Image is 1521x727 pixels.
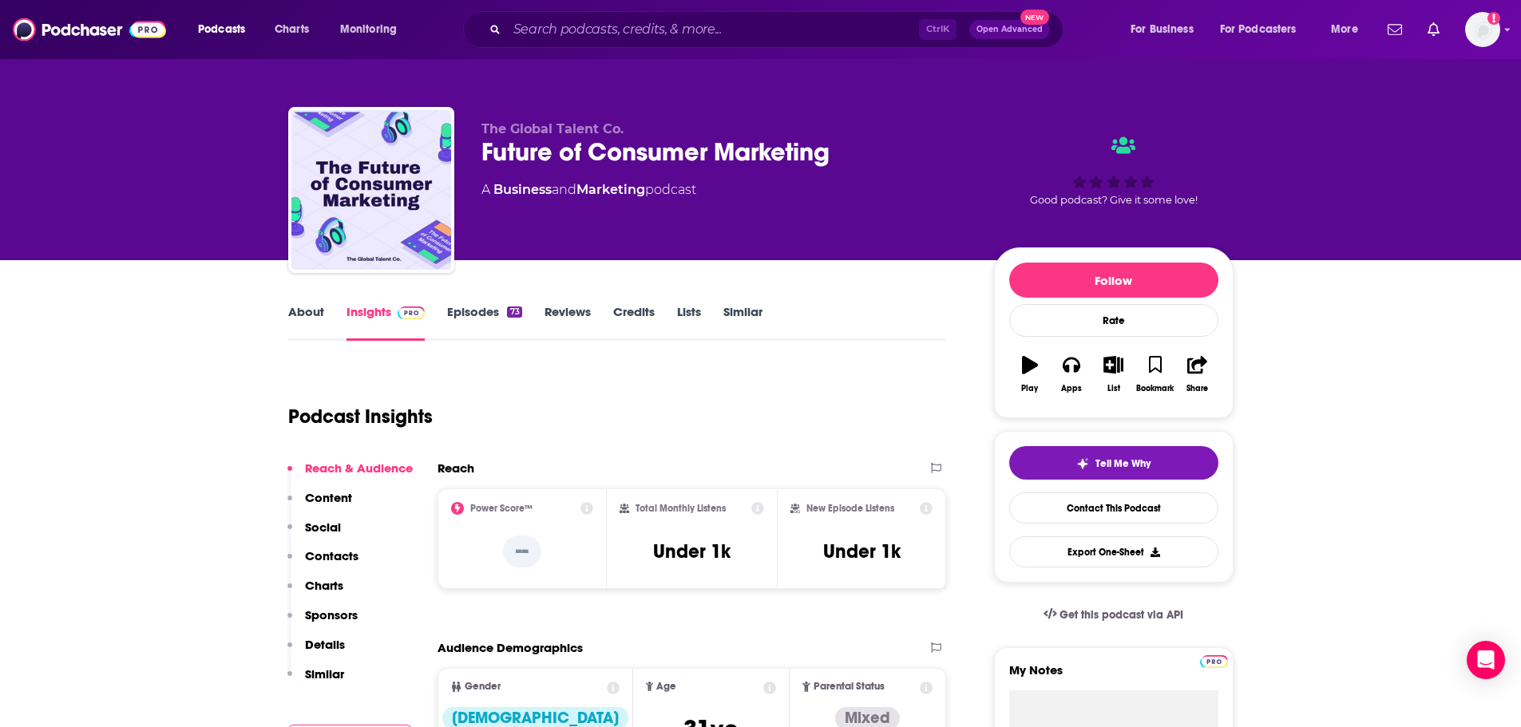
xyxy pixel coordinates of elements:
button: Reach & Audience [287,460,413,490]
h2: Power Score™ [470,503,533,514]
span: For Podcasters [1220,18,1297,41]
button: Open AdvancedNew [969,20,1050,39]
input: Search podcasts, credits, & more... [507,17,919,42]
a: Credits [613,304,655,341]
span: Charts [275,18,309,41]
button: Play [1009,346,1051,403]
div: Good podcast? Give it some love! [994,121,1234,220]
span: Good podcast? Give it some love! [1030,194,1198,206]
span: The Global Talent Co. [481,121,624,136]
img: Podchaser Pro [1200,655,1228,668]
button: open menu [1119,17,1214,42]
span: Age [656,682,676,692]
button: Social [287,520,341,549]
span: Podcasts [198,18,245,41]
button: open menu [329,17,418,42]
p: Charts [305,578,343,593]
h2: New Episode Listens [806,503,894,514]
a: Similar [723,304,762,341]
a: Pro website [1200,653,1228,668]
button: Show profile menu [1465,12,1500,47]
span: Parental Status [814,682,885,692]
span: Tell Me Why [1095,457,1151,470]
a: Show notifications dropdown [1381,16,1408,43]
a: Show notifications dropdown [1421,16,1446,43]
div: Search podcasts, credits, & more... [478,11,1079,48]
h2: Total Monthly Listens [636,503,726,514]
button: Details [287,637,345,666]
img: Podchaser - Follow, Share and Rate Podcasts [13,14,166,45]
p: Similar [305,666,344,682]
p: Sponsors [305,607,358,622]
p: Details [305,637,345,652]
span: New [1020,10,1049,25]
div: Play [1021,384,1038,393]
span: Monitoring [340,18,397,41]
p: Social [305,520,341,535]
span: Get this podcast via API [1060,608,1183,622]
button: Content [287,490,352,520]
div: Share [1186,384,1208,393]
h3: Under 1k [653,539,731,563]
button: Contacts [287,548,358,578]
div: Apps [1061,384,1082,393]
button: open menu [1320,17,1378,42]
img: User Profile [1465,12,1500,47]
a: Reviews [545,304,591,341]
h3: Under 1k [823,539,901,563]
a: About [288,304,324,341]
div: Rate [1009,304,1218,337]
p: Reach & Audience [305,460,413,476]
button: tell me why sparkleTell Me Why [1009,446,1218,480]
a: Marketing [576,182,645,197]
img: Podchaser Pro [398,306,426,319]
button: Apps [1051,346,1092,403]
a: Episodes73 [447,304,521,341]
p: Contacts [305,548,358,563]
span: More [1331,18,1358,41]
span: Gender [465,682,501,692]
div: Open Intercom Messenger [1467,641,1505,679]
button: open menu [187,17,266,42]
h2: Audience Demographics [438,640,583,655]
button: Export One-Sheet [1009,536,1218,567]
a: Charts [264,17,319,42]
span: Logged in as PTEPR25 [1465,12,1500,47]
a: Contact This Podcast [1009,492,1218,524]
a: Lists [677,304,701,341]
div: A podcast [481,180,696,200]
span: For Business [1131,18,1194,41]
button: open menu [1210,17,1320,42]
a: Business [493,182,552,197]
button: Bookmark [1135,346,1176,403]
svg: Add a profile image [1487,12,1500,25]
button: List [1092,346,1134,403]
button: Charts [287,578,343,607]
a: InsightsPodchaser Pro [347,304,426,341]
h2: Reach [438,460,474,476]
span: Ctrl K [919,19,957,40]
button: Sponsors [287,607,358,637]
img: tell me why sparkle [1076,457,1089,470]
button: Follow [1009,263,1218,298]
p: -- [503,535,541,567]
div: 73 [507,306,521,318]
span: Open Advanced [976,26,1043,34]
button: Share [1176,346,1218,403]
h1: Podcast Insights [288,405,433,429]
img: Future of Consumer Marketing [291,110,451,270]
a: Get this podcast via API [1031,595,1197,634]
div: Bookmark [1136,384,1174,393]
span: and [552,182,576,197]
button: Similar [287,666,344,696]
div: List [1107,384,1120,393]
label: My Notes [1009,662,1218,690]
p: Content [305,490,352,505]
